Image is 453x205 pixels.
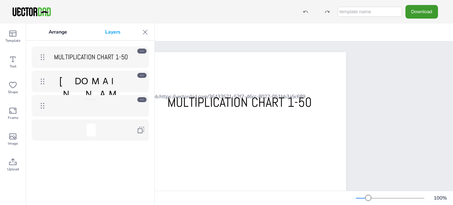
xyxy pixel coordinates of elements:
img: VectorDad-1.png [11,6,52,17]
button: Download [405,5,438,18]
span: MULTIPLICATION CHART 1-50 [167,94,312,111]
input: template name [338,7,402,17]
p: Layers [86,24,139,41]
div: 100 % [432,195,449,201]
p: Arrange [30,24,86,41]
span: Text [10,64,16,69]
span: Upload [7,166,19,172]
span: Frame [8,115,18,121]
div: blob:https://vectordad.com/251e8d1f-b0a2-4b61-abb8-968441cbee03 [32,95,149,116]
span: Template [5,38,20,44]
span: [DOMAIN_NAME] [59,75,123,112]
span: MULTIPLICATION CHART 1-50 [54,53,128,61]
span: Shape [8,89,18,95]
div: MULTIPLICATION CHART 1-50 [32,46,149,68]
span: Image [8,141,18,146]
